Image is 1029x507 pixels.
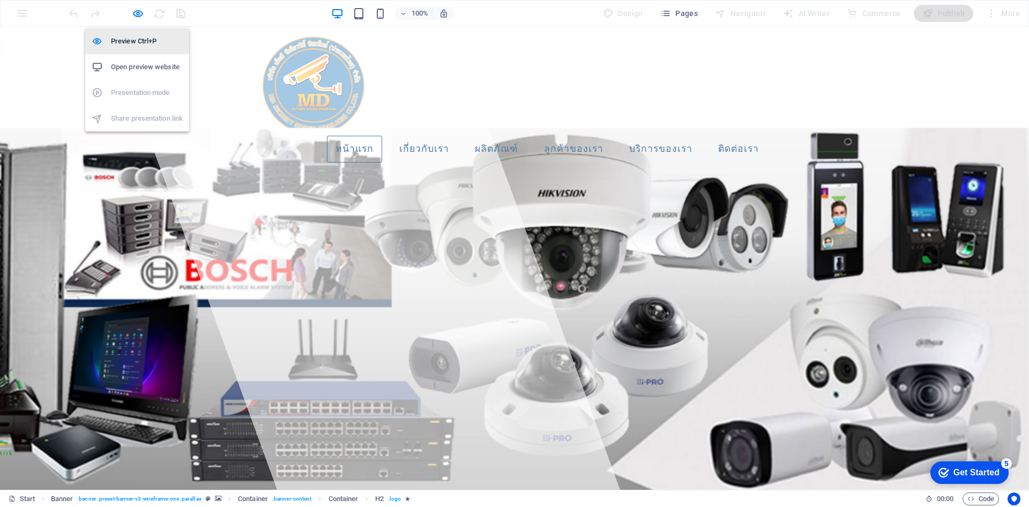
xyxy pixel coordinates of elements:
[391,109,458,136] a: เกี่ยวกับเรา
[388,493,401,505] span: . logo
[32,12,78,21] div: Get Started
[77,493,202,505] span: . banner .preset-banner-v3-wireframe-one .parallax
[111,35,183,48] h6: Preview Ctrl+P
[51,493,411,505] nav: breadcrumb
[944,495,946,503] span: :
[395,7,433,20] button: 100%
[439,9,449,18] i: On resize automatically adjust zoom level to fit chosen device.
[405,496,410,502] i: Element contains an animation
[111,61,183,74] h6: Open preview website
[656,5,702,22] button: Pages
[206,496,211,502] i: This element is a customizable preset
[51,493,73,505] span: Click to select. Double-click to edit
[9,5,87,28] div: Get Started 5 items remaining, 0% complete
[621,109,701,136] a: บริการของเรา
[599,5,647,22] div: Design (Ctrl+Alt+Y)
[926,493,954,505] h6: Session time
[967,493,994,505] span: Code
[375,493,384,505] span: Click to select. Double-click to edit
[327,109,382,136] a: หน้าแรก
[411,7,428,20] h6: 100%
[710,109,767,136] a: ติดต่อเรา
[215,496,221,502] i: This element contains a background
[466,109,527,136] a: ผลิตภัณฑ์
[1008,493,1020,505] button: Usercentrics
[272,493,311,505] span: . banner-content
[238,493,268,505] span: Click to select. Double-click to edit
[9,493,35,505] a: Click to cancel selection. Double-click to open Pages
[79,2,90,13] div: 5
[329,493,359,505] span: Click to select. Double-click to edit
[963,493,999,505] button: Code
[660,8,698,19] span: Pages
[535,109,612,136] a: ลูกค้าของเรา
[937,493,953,505] span: 00 00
